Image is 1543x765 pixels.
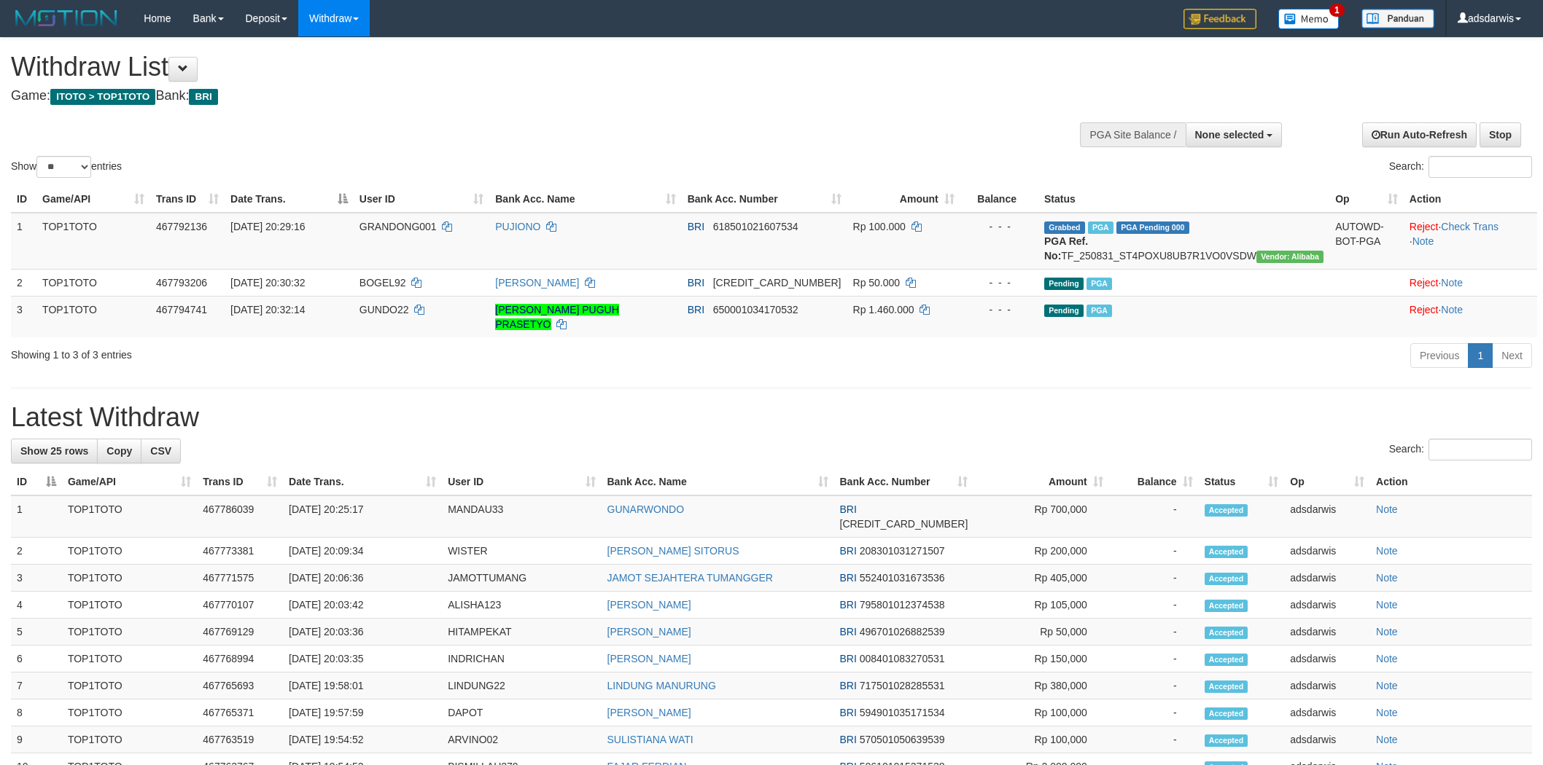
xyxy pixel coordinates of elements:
td: Rp 380,000 [973,672,1108,699]
th: Op: activate to sort column ascending [1284,468,1370,495]
h4: Game: Bank: [11,89,1014,103]
a: Note [1376,599,1398,611]
span: Accepted [1205,654,1248,666]
th: Trans ID: activate to sort column ascending [197,468,283,495]
td: 8 [11,699,62,726]
td: adsdarwis [1284,726,1370,753]
span: GRANDONG001 [359,221,437,232]
div: - - - [966,219,1033,234]
a: Note [1441,304,1463,315]
b: PGA Ref. No: [1044,235,1088,262]
td: TOP1TOTO [36,213,150,270]
td: TOP1TOTO [62,495,197,538]
td: TOP1TOTO [62,726,197,753]
td: DAPOT [442,699,601,726]
span: 467792136 [156,221,207,232]
a: Note [1376,572,1398,584]
td: Rp 50,000 [973,619,1108,646]
th: Trans ID: activate to sort column ascending [150,186,225,213]
th: User ID: activate to sort column ascending [442,468,601,495]
label: Search: [1389,439,1532,460]
label: Search: [1389,156,1532,178]
td: TOP1TOTO [62,672,197,699]
th: ID: activate to sort column descending [11,468,62,495]
div: - - - [966,275,1033,290]
span: Show 25 rows [20,445,88,457]
div: - - - [966,302,1033,317]
td: WISTER [442,538,601,565]
span: Copy 650001034170532 to clipboard [713,304,798,315]
a: Reject [1410,221,1439,232]
th: Balance: activate to sort column ascending [1109,468,1199,495]
a: Note [1441,277,1463,289]
input: Search: [1429,156,1532,178]
a: Note [1376,707,1398,718]
span: CSV [150,445,171,457]
h1: Latest Withdraw [11,403,1532,432]
button: None selected [1186,122,1283,147]
a: [PERSON_NAME] [607,707,691,718]
span: Copy 579901004024501 to clipboard [840,518,968,530]
a: Run Auto-Refresh [1362,122,1477,147]
td: adsdarwis [1284,699,1370,726]
td: TOP1TOTO [62,646,197,672]
td: adsdarwis [1284,619,1370,646]
td: TOP1TOTO [62,538,197,565]
span: [DATE] 20:30:32 [230,277,305,289]
td: Rp 100,000 [973,726,1108,753]
a: Note [1376,503,1398,515]
td: [DATE] 20:09:34 [283,538,442,565]
span: Accepted [1205,627,1248,639]
td: [DATE] 20:03:42 [283,592,442,619]
td: Rp 105,000 [973,592,1108,619]
td: Rp 405,000 [973,565,1108,592]
span: Copy 610601029256531 to clipboard [713,277,842,289]
span: BRI [688,304,704,315]
span: Rp 1.460.000 [853,304,914,315]
td: 467765693 [197,672,283,699]
td: TOP1TOTO [62,592,197,619]
a: SULISTIANA WATI [607,734,693,745]
td: - [1109,646,1199,672]
td: 9 [11,726,62,753]
span: Pending [1044,278,1084,290]
a: [PERSON_NAME] [607,599,691,611]
a: Note [1376,545,1398,557]
span: Accepted [1205,680,1248,693]
span: Copy 008401083270531 to clipboard [860,653,945,664]
th: Amount: activate to sort column ascending [973,468,1108,495]
a: Previous [1410,343,1469,368]
td: - [1109,565,1199,592]
span: [DATE] 20:32:14 [230,304,305,315]
th: Bank Acc. Number: activate to sort column ascending [682,186,847,213]
a: PUJIONO [495,221,540,232]
th: Op: activate to sort column ascending [1329,186,1404,213]
td: adsdarwis [1284,646,1370,672]
a: Note [1376,626,1398,637]
td: 1 [11,213,36,270]
td: [DATE] 19:54:52 [283,726,442,753]
th: Game/API: activate to sort column ascending [36,186,150,213]
span: Accepted [1205,707,1248,720]
span: BRI [840,734,857,745]
a: Note [1376,734,1398,745]
td: 4 [11,592,62,619]
span: Copy 594901035171534 to clipboard [860,707,945,718]
td: 467770107 [197,592,283,619]
td: - [1109,538,1199,565]
td: 1 [11,495,62,538]
a: [PERSON_NAME] [607,653,691,664]
td: Rp 100,000 [973,699,1108,726]
td: TOP1TOTO [62,619,197,646]
img: MOTION_logo.png [11,7,122,29]
td: TOP1TOTO [62,565,197,592]
span: BRI [688,277,704,289]
td: TOP1TOTO [36,296,150,337]
label: Show entries [11,156,122,178]
td: [DATE] 19:57:59 [283,699,442,726]
a: GUNARWONDO [607,503,685,515]
span: [DATE] 20:29:16 [230,221,305,232]
a: [PERSON_NAME] [495,277,579,289]
span: Copy 208301031271507 to clipboard [860,545,945,557]
td: JAMOTTUMANG [442,565,601,592]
